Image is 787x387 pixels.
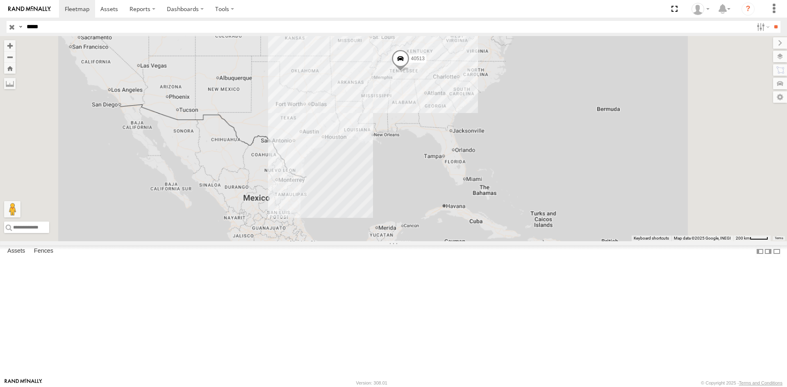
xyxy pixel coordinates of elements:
[701,380,782,385] div: © Copyright 2025 -
[356,380,387,385] div: Version: 308.01
[30,246,57,257] label: Fences
[634,235,669,241] button: Keyboard shortcuts
[753,21,771,33] label: Search Filter Options
[739,380,782,385] a: Terms and Conditions
[689,3,712,15] div: Ryan Roxas
[773,91,787,103] label: Map Settings
[8,6,51,12] img: rand-logo.svg
[4,51,16,63] button: Zoom out
[411,56,425,61] span: 40513
[773,245,781,257] label: Hide Summary Table
[674,236,731,240] span: Map data ©2025 Google, INEGI
[4,201,20,217] button: Drag Pegman onto the map to open Street View
[742,2,755,16] i: ?
[4,40,16,51] button: Zoom in
[4,78,16,89] label: Measure
[733,235,771,241] button: Map Scale: 200 km per 41 pixels
[756,245,764,257] label: Dock Summary Table to the Left
[4,63,16,74] button: Zoom Home
[736,236,750,240] span: 200 km
[5,379,42,387] a: Visit our Website
[775,237,783,240] a: Terms (opens in new tab)
[764,245,772,257] label: Dock Summary Table to the Right
[3,246,29,257] label: Assets
[17,21,24,33] label: Search Query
